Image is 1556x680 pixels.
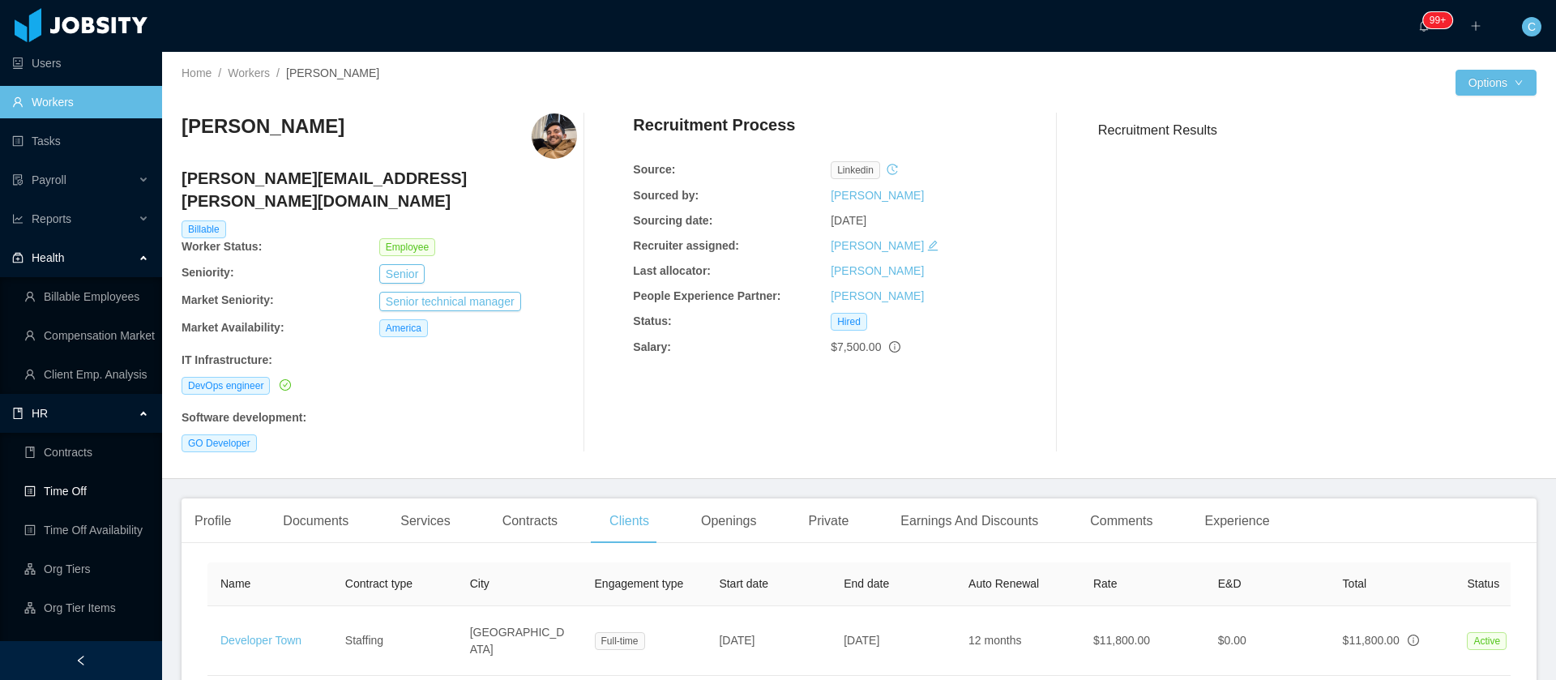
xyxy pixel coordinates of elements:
[228,66,270,79] a: Workers
[633,340,671,353] b: Salary:
[831,189,924,202] a: [PERSON_NAME]
[1408,635,1419,646] span: info-circle
[182,167,577,212] h4: [PERSON_NAME][EMAIL_ADDRESS][PERSON_NAME][DOMAIN_NAME]
[286,66,379,79] span: [PERSON_NAME]
[24,553,149,585] a: icon: apartmentOrg Tiers
[182,321,284,334] b: Market Availability:
[12,408,24,419] i: icon: book
[1343,634,1400,647] span: $11,800.00
[24,631,149,663] a: icon: apartmentOrg Chart
[595,577,684,590] span: Engagement type
[889,341,900,353] span: info-circle
[1080,606,1205,676] td: $11,800.00
[968,577,1039,590] span: Auto Renewal
[387,498,463,544] div: Services
[955,606,1080,676] td: 12 months
[796,498,862,544] div: Private
[633,163,675,176] b: Source:
[688,498,770,544] div: Openings
[1192,498,1283,544] div: Experience
[12,125,149,157] a: icon: profileTasks
[887,164,898,175] i: icon: history
[32,173,66,186] span: Payroll
[633,113,795,136] h4: Recruitment Process
[24,475,149,507] a: icon: profileTime Off
[1098,120,1537,140] h3: Recruitment Results
[831,340,881,353] span: $7,500.00
[1418,20,1430,32] i: icon: bell
[345,577,413,590] span: Contract type
[457,606,582,676] td: [GEOGRAPHIC_DATA]
[24,358,149,391] a: icon: userClient Emp. Analysis
[12,252,24,263] i: icon: medicine-box
[12,213,24,225] i: icon: line-chart
[831,264,924,277] a: [PERSON_NAME]
[831,214,866,227] span: [DATE]
[1077,498,1165,544] div: Comments
[182,220,226,238] span: Billable
[32,212,71,225] span: Reports
[887,498,1051,544] div: Earnings And Discounts
[12,47,149,79] a: icon: robotUsers
[182,113,344,139] h3: [PERSON_NAME]
[489,498,571,544] div: Contracts
[1218,634,1246,647] span: $0.00
[220,634,301,647] a: Developer Town
[182,240,262,253] b: Worker Status:
[32,251,64,264] span: Health
[276,66,280,79] span: /
[24,514,149,546] a: icon: profileTime Off Availability
[1467,632,1507,650] span: Active
[1093,577,1118,590] span: Rate
[24,280,149,313] a: icon: userBillable Employees
[831,161,880,179] span: linkedin
[596,498,662,544] div: Clients
[844,634,879,647] span: [DATE]
[379,319,428,337] span: America
[270,498,361,544] div: Documents
[182,266,234,279] b: Seniority:
[379,292,521,311] button: Senior technical manager
[24,319,149,352] a: icon: userCompensation Market
[379,238,435,256] span: Employee
[32,407,48,420] span: HR
[831,239,924,252] a: [PERSON_NAME]
[1423,12,1452,28] sup: 211
[470,577,489,590] span: City
[220,577,250,590] span: Name
[24,592,149,624] a: icon: apartmentOrg Tier Items
[276,378,291,391] a: icon: check-circle
[633,239,739,252] b: Recruiter assigned:
[182,293,274,306] b: Market Seniority:
[927,240,938,251] i: icon: edit
[24,436,149,468] a: icon: bookContracts
[379,264,425,284] button: Senior
[719,634,754,647] span: [DATE]
[280,379,291,391] i: icon: check-circle
[1456,70,1537,96] button: Optionsicon: down
[532,113,577,159] img: 7f010dd7-9a76-45d5-bc80-fcd2b5b47e53_664ce5b39aa44-400w.png
[182,411,306,424] b: Software development :
[1218,577,1242,590] span: E&D
[182,498,244,544] div: Profile
[831,313,867,331] span: Hired
[345,634,383,647] span: Staffing
[595,632,645,650] span: Full-time
[12,174,24,186] i: icon: file-protect
[1470,20,1481,32] i: icon: plus
[1528,17,1536,36] span: C
[182,434,257,452] span: GO Developer
[218,66,221,79] span: /
[633,189,699,202] b: Sourced by:
[719,577,768,590] span: Start date
[182,66,212,79] a: Home
[182,377,270,395] span: DevOps engineer
[633,314,671,327] b: Status:
[633,289,780,302] b: People Experience Partner:
[633,264,711,277] b: Last allocator:
[1343,577,1367,590] span: Total
[844,577,889,590] span: End date
[1467,577,1499,590] span: Status
[633,214,712,227] b: Sourcing date:
[12,86,149,118] a: icon: userWorkers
